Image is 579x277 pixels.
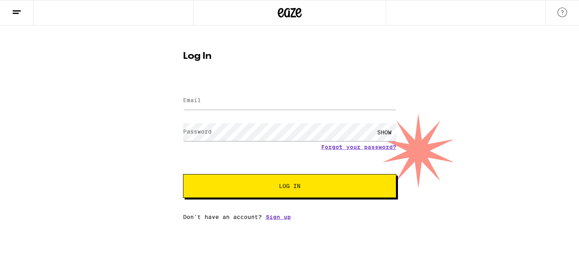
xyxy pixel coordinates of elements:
[183,128,212,135] label: Password
[321,144,396,150] a: Forgot your password?
[372,123,396,141] div: SHOW
[279,183,300,189] span: Log In
[183,52,396,61] h1: Log In
[183,174,396,198] button: Log In
[183,214,396,220] div: Don't have an account?
[183,92,396,110] input: Email
[266,214,291,220] a: Sign up
[183,97,201,103] label: Email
